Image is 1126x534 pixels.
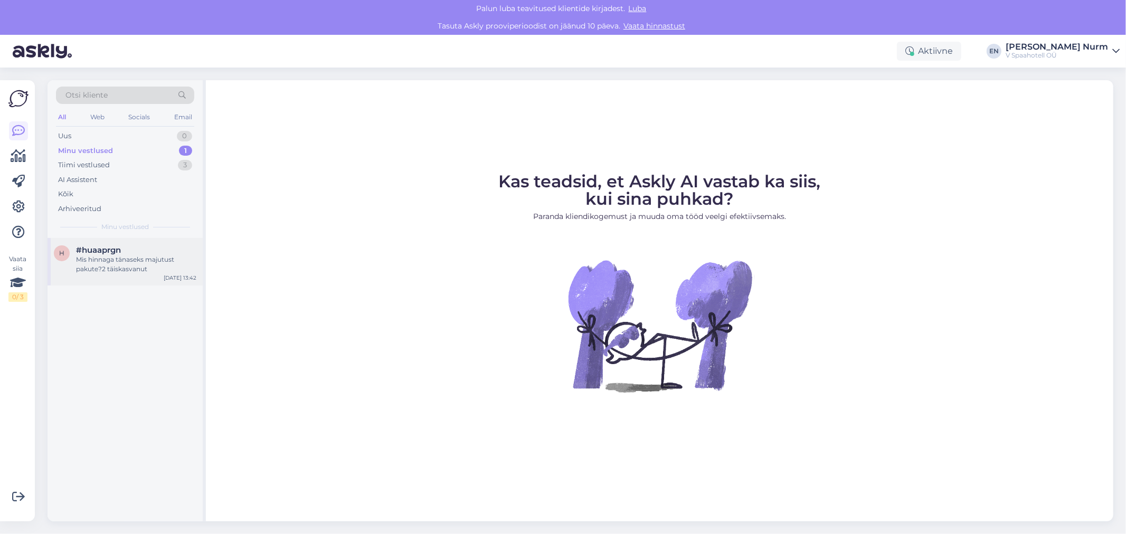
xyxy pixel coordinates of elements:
[177,131,192,141] div: 0
[8,292,27,302] div: 0 / 3
[626,4,650,13] span: Luba
[1006,43,1108,51] div: [PERSON_NAME] Nurm
[58,175,97,185] div: AI Assistent
[1006,51,1108,60] div: V Spaahotell OÜ
[58,204,101,214] div: Arhiveeritud
[65,90,108,101] span: Otsi kliente
[58,160,110,170] div: Tiimi vestlused
[56,110,68,124] div: All
[987,44,1001,59] div: EN
[76,245,121,255] span: #huaaprgn
[897,42,961,61] div: Aktiivne
[88,110,107,124] div: Web
[126,110,152,124] div: Socials
[1006,43,1120,60] a: [PERSON_NAME] NurmV Spaahotell OÜ
[58,189,73,199] div: Kõik
[101,222,149,232] span: Minu vestlused
[58,131,71,141] div: Uus
[59,249,64,257] span: h
[620,21,688,31] a: Vaata hinnastust
[565,231,755,421] img: No Chat active
[8,89,29,109] img: Askly Logo
[499,211,821,222] p: Paranda kliendikogemust ja muuda oma tööd veelgi efektiivsemaks.
[76,255,196,274] div: Mis hinnaga tänaseks majutust pakute?2 täiskasvanut
[58,146,113,156] div: Minu vestlused
[172,110,194,124] div: Email
[8,254,27,302] div: Vaata siia
[178,160,192,170] div: 3
[499,171,821,209] span: Kas teadsid, et Askly AI vastab ka siis, kui sina puhkad?
[179,146,192,156] div: 1
[164,274,196,282] div: [DATE] 13:42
